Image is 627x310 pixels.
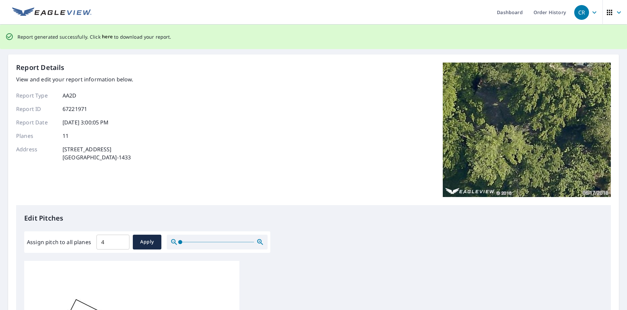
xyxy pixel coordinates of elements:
[63,132,69,140] p: 11
[63,145,131,161] p: [STREET_ADDRESS] [GEOGRAPHIC_DATA]-1433
[16,75,133,83] p: View and edit your report information below.
[16,118,56,126] p: Report Date
[96,233,129,251] input: 00.0
[24,213,603,223] p: Edit Pitches
[12,7,91,17] img: EV Logo
[16,63,65,73] p: Report Details
[17,33,171,41] p: Report generated successfully. Click to download your report.
[27,238,91,246] label: Assign pitch to all planes
[133,235,161,249] button: Apply
[16,91,56,100] p: Report Type
[63,105,87,113] p: 67221971
[16,105,56,113] p: Report ID
[102,33,113,41] button: here
[574,5,589,20] div: CR
[443,63,611,197] img: Top image
[63,91,77,100] p: AA2D
[138,238,156,246] span: Apply
[16,132,56,140] p: Planes
[16,145,56,161] p: Address
[63,118,109,126] p: [DATE] 3:00:05 PM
